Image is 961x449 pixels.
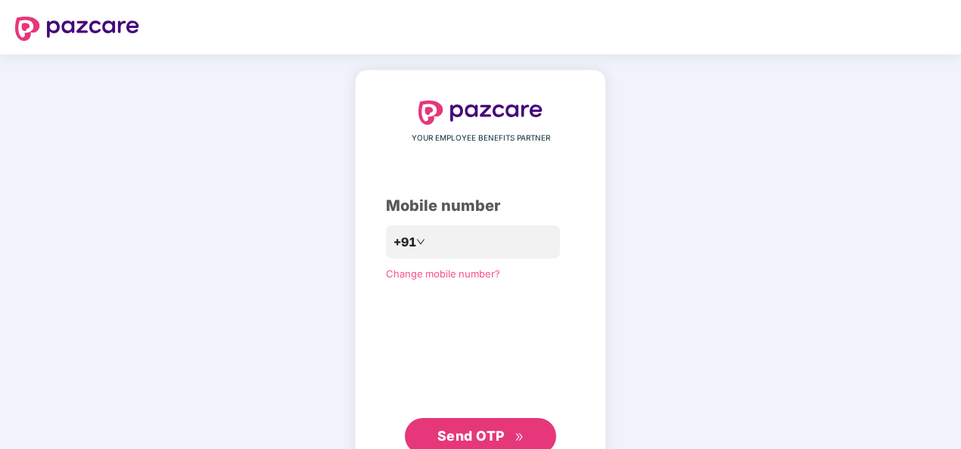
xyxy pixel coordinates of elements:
span: down [416,237,425,246]
img: logo [15,17,139,41]
span: Send OTP [437,428,505,444]
img: logo [418,101,543,125]
div: Mobile number [386,194,575,218]
span: YOUR EMPLOYEE BENEFITS PARTNER [412,132,550,144]
a: Change mobile number? [386,268,500,280]
span: +91 [393,233,416,252]
span: double-right [515,432,524,442]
